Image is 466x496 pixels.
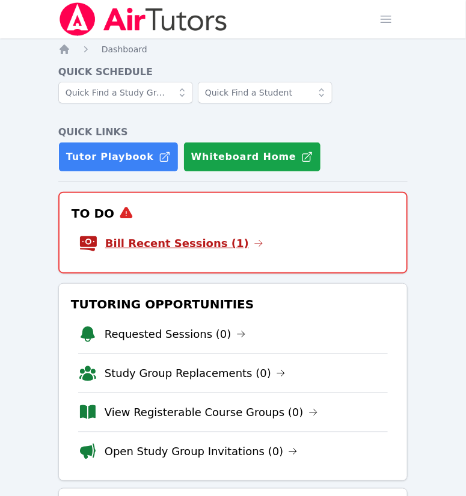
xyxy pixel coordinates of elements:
[69,293,397,315] h3: Tutoring Opportunities
[58,65,408,79] h4: Quick Schedule
[102,43,147,55] a: Dashboard
[69,203,397,224] h3: To Do
[105,404,318,421] a: View Registerable Course Groups (0)
[58,125,408,139] h4: Quick Links
[58,43,408,55] nav: Breadcrumb
[105,443,298,460] a: Open Study Group Invitations (0)
[183,142,321,172] button: Whiteboard Home
[198,82,333,103] input: Quick Find a Student
[58,142,179,172] a: Tutor Playbook
[102,44,147,54] span: Dashboard
[105,235,263,252] a: Bill Recent Sessions (1)
[58,82,193,103] input: Quick Find a Study Group
[105,326,246,343] a: Requested Sessions (0)
[105,365,286,382] a: Study Group Replacements (0)
[58,2,228,36] img: Air Tutors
